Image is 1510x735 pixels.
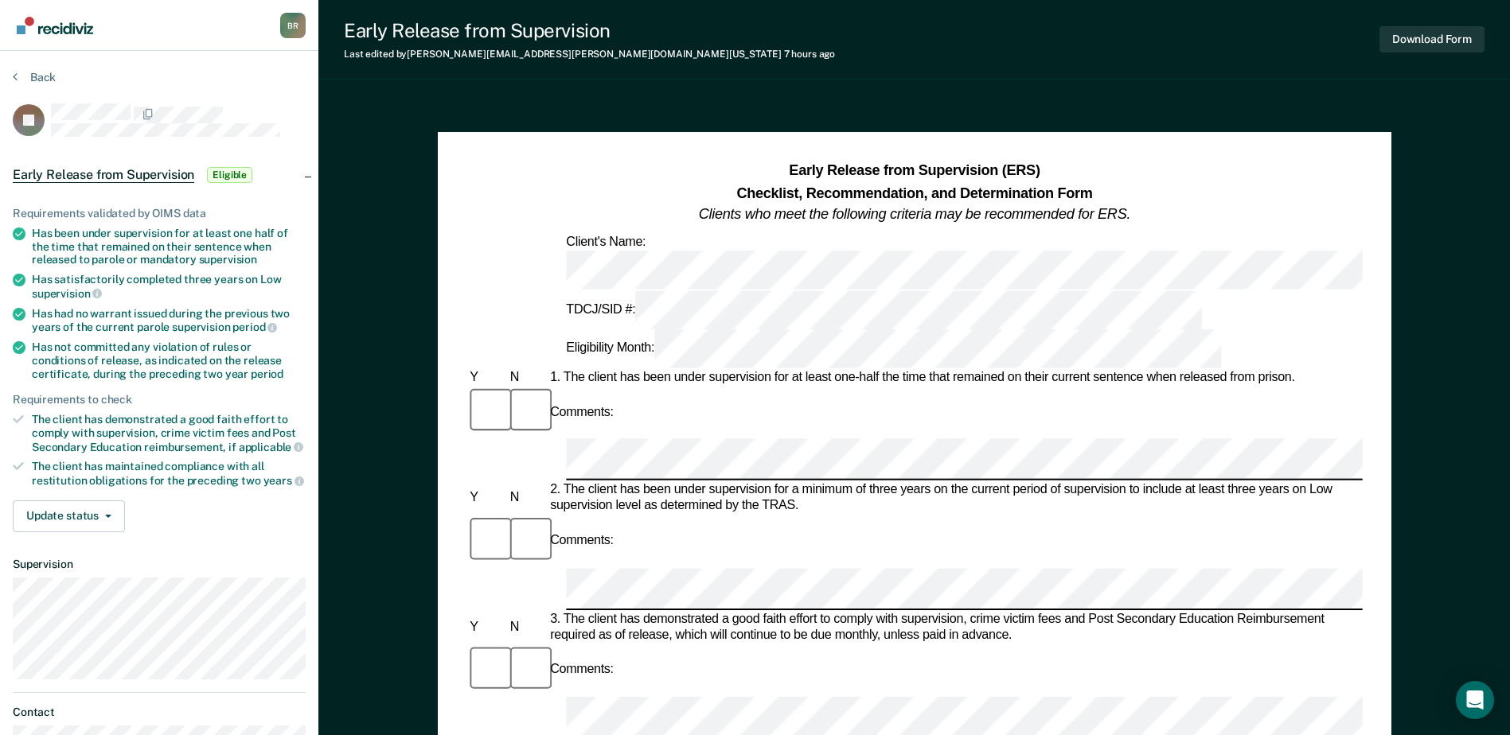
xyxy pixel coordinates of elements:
[13,558,306,571] dt: Supervision
[239,441,303,453] span: applicable
[789,163,1040,179] strong: Early Release from Supervision (ERS)
[466,491,506,507] div: Y
[784,49,836,60] span: 7 hours ago
[207,167,252,183] span: Eligible
[736,185,1092,200] strong: Checklist, Recommendation, and Determination Form
[32,413,306,453] div: The client has demonstrated a good faith effort to comply with supervision, crime victim fees and...
[32,340,306,380] div: Has not committed any violation of rules or conditions of release, as indicated on the release ce...
[563,290,1205,329] div: TDCJ/SID #:
[32,460,306,487] div: The client has maintained compliance with all restitution obligations for the preceding two
[280,13,306,38] button: Profile dropdown button
[506,370,546,386] div: N
[13,393,306,406] div: Requirements to check
[32,287,102,300] span: supervision
[1379,26,1485,52] button: Download Form
[344,19,835,42] div: Early Release from Supervision
[13,167,194,183] span: Early Release from Supervision
[199,253,257,266] span: supervision
[563,329,1224,368] div: Eligibility Month:
[32,273,306,300] div: Has satisfactorily completed three years on Low
[547,483,1363,515] div: 2. The client has been under supervision for a minimum of three years on the current period of su...
[547,612,1363,644] div: 3. The client has demonstrated a good faith effort to comply with supervision, crime victim fees ...
[13,70,56,84] button: Back
[280,13,306,38] div: B R
[466,620,506,636] div: Y
[547,404,617,420] div: Comments:
[32,227,306,266] div: Has been under supervision for at least one half of the time that remained on their sentence when...
[699,206,1130,222] em: Clients who meet the following criteria may be recommended for ERS.
[466,370,506,386] div: Y
[232,321,277,333] span: period
[32,307,306,334] div: Has had no warrant issued during the previous two years of the current parole supervision
[506,620,546,636] div: N
[547,370,1363,386] div: 1. The client has been under supervision for at least one-half the time that remained on their cu...
[1456,681,1494,719] div: Open Intercom Messenger
[13,500,125,532] button: Update status
[547,533,617,549] div: Comments:
[17,17,93,34] img: Recidiviz
[263,474,304,487] span: years
[13,706,306,719] dt: Contact
[344,49,835,60] div: Last edited by [PERSON_NAME][EMAIL_ADDRESS][PERSON_NAME][DOMAIN_NAME][US_STATE]
[506,491,546,507] div: N
[547,663,617,679] div: Comments:
[251,367,283,380] span: period
[13,207,306,220] div: Requirements validated by OIMS data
